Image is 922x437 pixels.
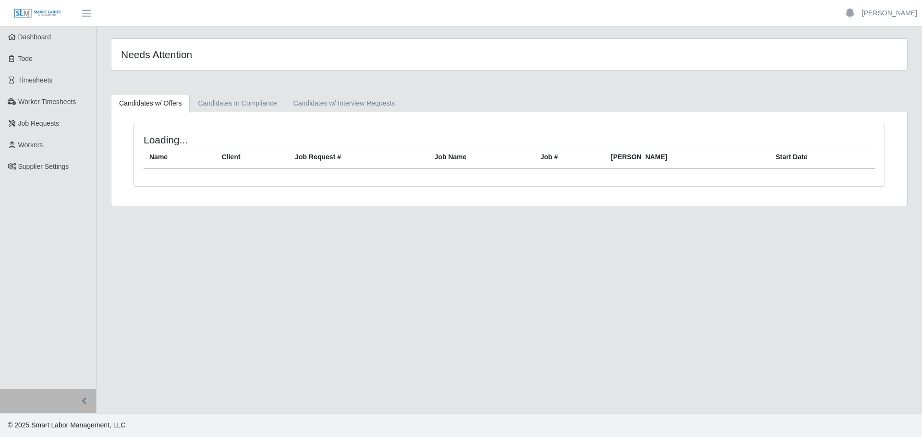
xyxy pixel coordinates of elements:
a: Candidates w/ Interview Requests [285,94,403,113]
th: Job Name [429,146,535,169]
span: © 2025 Smart Labor Management, LLC [8,421,125,429]
a: Candidates In Compliance [190,94,285,113]
span: Supplier Settings [18,163,69,170]
th: Name [144,146,216,169]
a: [PERSON_NAME] [862,8,917,18]
h4: Loading... [144,134,440,146]
img: SLM Logo [13,8,61,19]
span: Worker Timesheets [18,98,76,106]
span: Dashboard [18,33,51,41]
span: Workers [18,141,43,149]
th: Start Date [770,146,875,169]
span: Timesheets [18,76,53,84]
th: Job # [534,146,605,169]
th: Client [216,146,290,169]
span: Todo [18,55,33,62]
th: Job Request # [289,146,428,169]
a: Candidates w/ Offers [111,94,190,113]
th: [PERSON_NAME] [605,146,770,169]
span: Job Requests [18,119,60,127]
h4: Needs Attention [121,48,436,60]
